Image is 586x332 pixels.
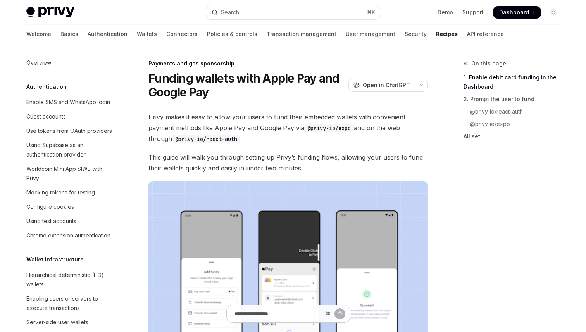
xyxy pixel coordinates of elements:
[234,305,322,322] input: Ask a question...
[267,25,336,43] a: Transaction management
[464,93,566,105] a: 2. Prompt the user to fund
[464,130,566,143] a: All set!
[221,8,243,17] div: Search...
[148,152,428,174] span: This guide will walk you through setting up Privy’s funding flows, allowing your users to fund th...
[499,9,529,16] span: Dashboard
[137,25,157,43] a: Wallets
[20,162,119,185] a: Worldcoin Mini App SIWE with Privy
[367,9,375,15] span: ⌘ K
[26,294,115,313] div: Enabling users or servers to execute transactions
[207,25,257,43] a: Policies & controls
[20,268,119,291] a: Hierarchical deterministic (HD) wallets
[20,124,119,138] a: Use tokens from OAuth providers
[26,255,84,264] h5: Wallet infrastructure
[438,9,453,16] a: Demo
[172,135,240,143] code: @privy-io/react-auth
[20,138,119,162] a: Using Supabase as an authentication provider
[26,164,115,183] div: Worldcoin Mini App SIWE with Privy
[148,112,428,144] span: Privy makes it easy to allow your users to fund their embedded wallets with convenient payment me...
[20,214,119,228] a: Using test accounts
[26,7,74,18] img: light logo
[471,59,506,68] span: On this page
[20,200,119,214] a: Configure cookies
[363,81,410,89] span: Open in ChatGPT
[26,141,115,159] div: Using Supabase as an authentication provider
[464,71,566,93] a: 1. Enable debit card funding in the Dashboard
[148,71,345,99] h1: Funding wallets with Apple Pay and Google Pay
[26,188,95,197] div: Mocking tokens for testing
[464,105,566,118] a: @privy-io/react-auth
[20,315,119,329] a: Server-side user wallets
[26,82,67,91] h5: Authentication
[26,58,51,67] div: Overview
[334,308,345,319] button: Send message
[26,318,88,327] div: Server-side user wallets
[348,79,415,92] button: Open in ChatGPT
[60,25,78,43] a: Basics
[148,60,428,67] div: Payments and gas sponsorship
[304,124,354,132] code: @privy-io/expo
[88,25,128,43] a: Authentication
[26,231,110,240] div: Chrome extension authentication
[26,126,112,136] div: Use tokens from OAuth providers
[20,56,119,70] a: Overview
[26,202,74,212] div: Configure cookies
[26,98,110,107] div: Enable SMS and WhatsApp login
[166,25,198,43] a: Connectors
[20,95,119,109] a: Enable SMS and WhatsApp login
[20,292,119,315] a: Enabling users or servers to execute transactions
[20,229,119,243] a: Chrome extension authentication
[20,110,119,124] a: Guest accounts
[464,118,566,130] a: @privy-io/expo
[206,5,380,19] button: Open search
[26,270,115,289] div: Hierarchical deterministic (HD) wallets
[493,6,541,19] a: Dashboard
[26,217,76,226] div: Using test accounts
[462,9,484,16] a: Support
[346,25,395,43] a: User management
[405,25,427,43] a: Security
[547,6,560,19] button: Toggle dark mode
[26,112,66,121] div: Guest accounts
[20,186,119,200] a: Mocking tokens for testing
[26,25,51,43] a: Welcome
[467,25,504,43] a: API reference
[436,25,458,43] a: Recipes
